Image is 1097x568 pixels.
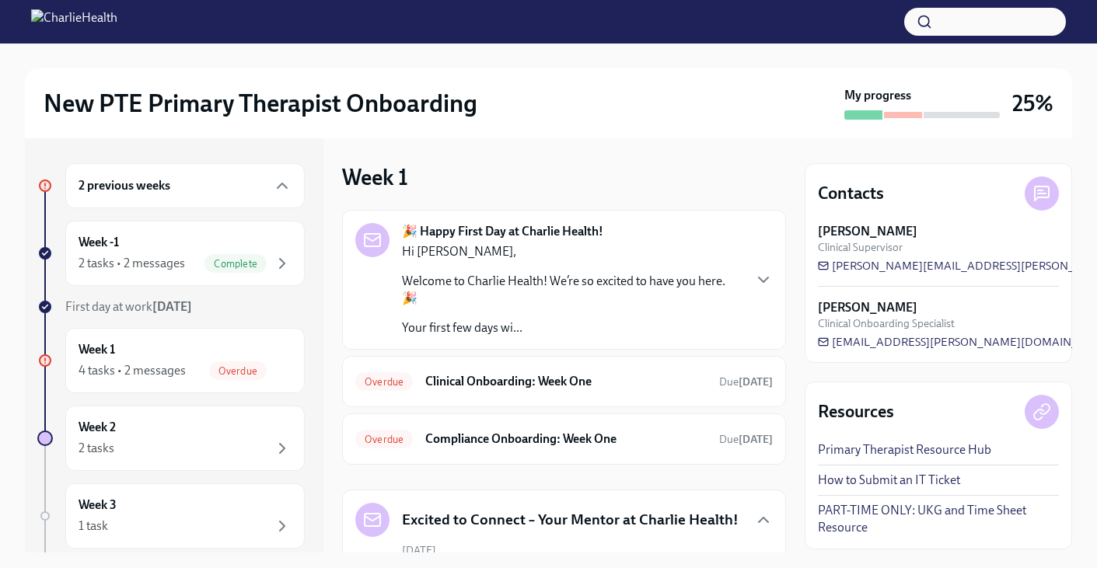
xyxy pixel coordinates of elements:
a: Week 22 tasks [37,406,305,471]
a: PART-TIME ONLY: UKG and Time Sheet Resource [818,502,1059,536]
h6: Week 1 [79,341,115,358]
strong: [DATE] [739,433,773,446]
strong: My progress [844,87,911,104]
span: Clinical Supervisor [818,240,903,255]
div: 2 tasks • 2 messages [79,255,185,272]
strong: [DATE] [739,375,773,389]
h3: 25% [1012,89,1053,117]
a: How to Submit an IT Ticket [818,472,960,489]
span: August 23rd, 2025 10:00 [719,432,773,447]
h6: Clinical Onboarding: Week One [425,373,707,390]
a: Week -12 tasks • 2 messagesComplete [37,221,305,286]
img: CharlieHealth [31,9,117,34]
strong: [PERSON_NAME] [818,223,917,240]
a: OverdueCompliance Onboarding: Week OneDue[DATE] [355,427,773,451]
a: Primary Therapist Resource Hub [818,441,991,458]
span: Due [719,433,773,446]
span: [DATE] [402,543,436,558]
h6: 2 previous weeks [79,177,170,194]
h4: Contacts [818,182,884,205]
h4: Resources [818,400,894,423]
div: 4 tasks • 2 messages [79,362,186,379]
span: August 23rd, 2025 10:00 [719,375,773,389]
strong: [DATE] [152,299,192,314]
strong: [PERSON_NAME] [818,299,917,316]
a: First day at work[DATE] [37,298,305,315]
a: Week 31 task [37,483,305,549]
a: OverdueClinical Onboarding: Week OneDue[DATE] [355,369,773,394]
p: Welcome to Charlie Health! We’re so excited to have you here. 🎉 [402,273,742,307]
span: Due [719,375,773,389]
h6: Week 2 [79,419,116,436]
p: Your first few days wi... [402,319,742,336]
h6: Week -1 [79,234,119,251]
div: 2 tasks [79,440,114,457]
span: Overdue [355,434,413,445]
span: Complete [204,258,267,270]
h6: Week 3 [79,497,117,514]
span: Overdue [355,376,413,388]
div: 2 previous weeks [65,163,305,208]
span: First day at work [65,299,192,314]
span: Clinical Onboarding Specialist [818,316,955,331]
h5: Excited to Connect – Your Mentor at Charlie Health! [402,510,739,530]
span: Overdue [209,365,267,377]
a: Week 14 tasks • 2 messagesOverdue [37,328,305,393]
h6: Compliance Onboarding: Week One [425,430,707,448]
h2: New PTE Primary Therapist Onboarding [44,88,477,119]
h3: Week 1 [342,163,408,191]
div: 1 task [79,517,108,535]
p: Hi [PERSON_NAME], [402,243,742,260]
strong: 🎉 Happy First Day at Charlie Health! [402,223,603,240]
